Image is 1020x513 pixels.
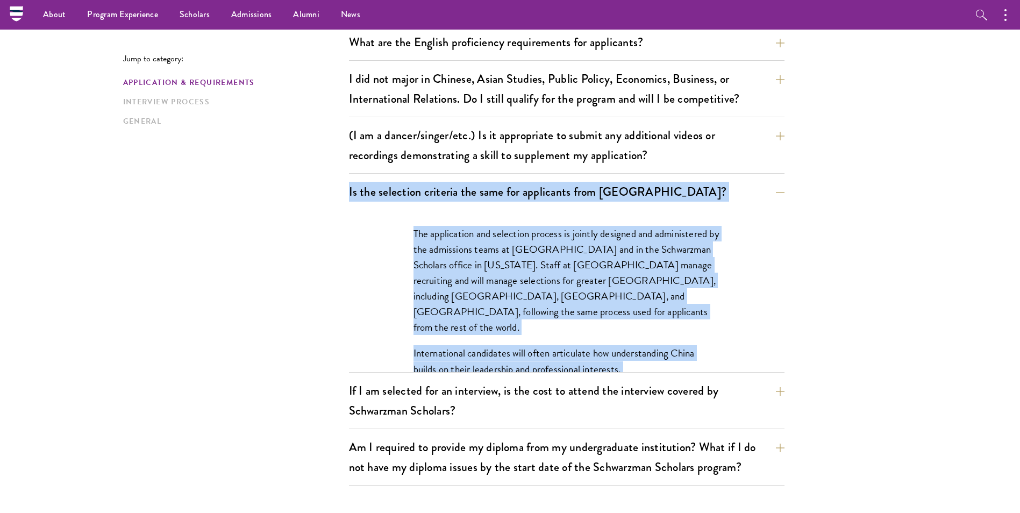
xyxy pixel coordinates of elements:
[123,116,343,127] a: General
[349,30,784,54] button: What are the English proficiency requirements for applicants?
[123,96,343,108] a: Interview Process
[349,435,784,479] button: Am I required to provide my diploma from my undergraduate institution? What if I do not have my d...
[413,345,720,423] p: International candidates will often articulate how understanding China builds on their leadership...
[349,123,784,167] button: (I am a dancer/singer/etc.) Is it appropriate to submit any additional videos or recordings demon...
[349,180,784,204] button: Is the selection criteria the same for applicants from [GEOGRAPHIC_DATA]?
[123,54,349,63] p: Jump to category:
[349,379,784,423] button: If I am selected for an interview, is the cost to attend the interview covered by Schwarzman Scho...
[413,226,720,335] p: The application and selection process is jointly designed and administered by the admissions team...
[123,77,343,88] a: Application & Requirements
[349,67,784,111] button: I did not major in Chinese, Asian Studies, Public Policy, Economics, Business, or International R...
